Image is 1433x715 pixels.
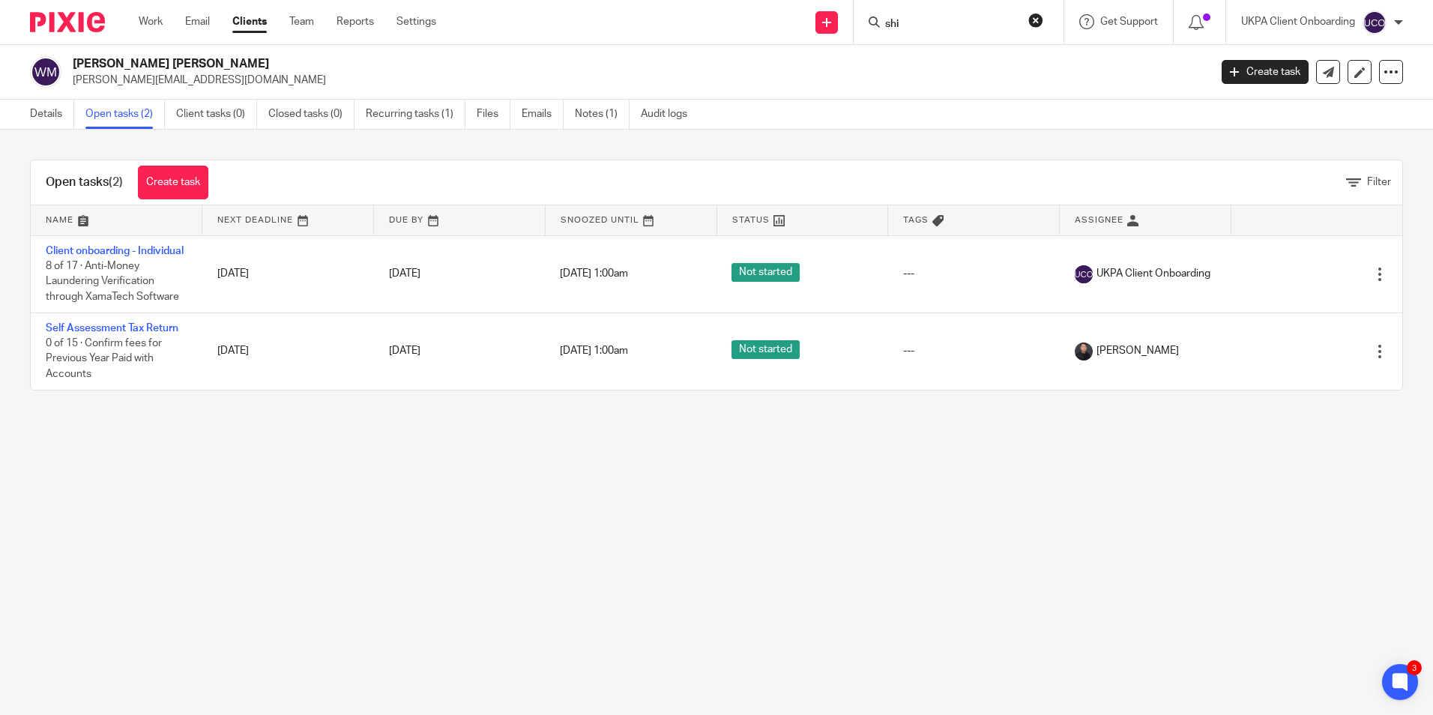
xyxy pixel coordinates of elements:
[46,175,123,190] h1: Open tasks
[396,14,436,29] a: Settings
[138,166,208,199] a: Create task
[561,216,639,224] span: Snoozed Until
[1241,14,1355,29] p: UKPA Client Onboarding
[289,14,314,29] a: Team
[903,266,1045,281] div: ---
[337,14,374,29] a: Reports
[641,100,699,129] a: Audit logs
[85,100,165,129] a: Open tasks (2)
[389,346,420,357] span: [DATE]
[1096,266,1210,281] span: UKPA Client Onboarding
[477,100,510,129] a: Files
[46,261,179,302] span: 8 of 17 · Anti-Money Laundering Verification through XamaTech Software
[139,14,163,29] a: Work
[731,263,800,282] span: Not started
[1363,10,1387,34] img: svg%3E
[1100,16,1158,27] span: Get Support
[1407,660,1422,675] div: 3
[366,100,465,129] a: Recurring tasks (1)
[46,338,162,379] span: 0 of 15 · Confirm fees for Previous Year Paid with Accounts
[232,14,267,29] a: Clients
[1367,177,1391,187] span: Filter
[73,56,974,72] h2: [PERSON_NAME] [PERSON_NAME]
[732,216,770,224] span: Status
[731,340,800,359] span: Not started
[73,73,1199,88] p: [PERSON_NAME][EMAIL_ADDRESS][DOMAIN_NAME]
[30,56,61,88] img: svg%3E
[1096,343,1179,358] span: [PERSON_NAME]
[202,235,374,313] td: [DATE]
[575,100,630,129] a: Notes (1)
[389,268,420,279] span: [DATE]
[268,100,355,129] a: Closed tasks (0)
[202,313,374,390] td: [DATE]
[903,216,929,224] span: Tags
[30,12,105,32] img: Pixie
[522,100,564,129] a: Emails
[560,346,628,357] span: [DATE] 1:00am
[30,100,74,129] a: Details
[185,14,210,29] a: Email
[109,176,123,188] span: (2)
[884,18,1019,31] input: Search
[176,100,257,129] a: Client tasks (0)
[560,269,628,280] span: [DATE] 1:00am
[1075,343,1093,360] img: My%20Photo.jpg
[1075,265,1093,283] img: svg%3E
[1222,60,1309,84] a: Create task
[903,343,1045,358] div: ---
[46,323,178,334] a: Self Assessment Tax Return
[1028,13,1043,28] button: Clear
[46,246,184,256] a: Client onboarding - Individual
